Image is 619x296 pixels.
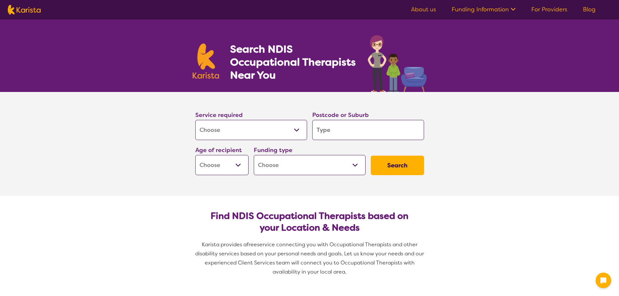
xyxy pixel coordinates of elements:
[411,6,436,13] a: About us
[230,43,356,82] h1: Search NDIS Occupational Therapists Near You
[247,241,257,248] span: free
[368,35,427,92] img: occupational-therapy
[195,111,243,119] label: Service required
[193,44,219,79] img: Karista logo
[195,146,242,154] label: Age of recipient
[200,210,419,234] h2: Find NDIS Occupational Therapists based on your Location & Needs
[312,120,424,140] input: Type
[452,6,516,13] a: Funding Information
[371,156,424,175] button: Search
[583,6,596,13] a: Blog
[531,6,567,13] a: For Providers
[202,241,247,248] span: Karista provides a
[312,111,369,119] label: Postcode or Suburb
[195,241,425,275] span: service connecting you with Occupational Therapists and other disability services based on your p...
[8,5,41,15] img: Karista logo
[254,146,292,154] label: Funding type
